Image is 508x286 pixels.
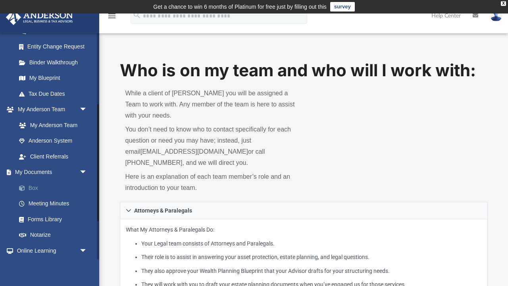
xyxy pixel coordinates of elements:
[141,252,482,262] li: Their role is to assist in answering your asset protection, estate planning, and legal questions.
[107,15,117,21] a: menu
[11,259,95,274] a: Courses
[140,148,248,155] a: [EMAIL_ADDRESS][DOMAIN_NAME]
[6,102,95,118] a: My Anderson Teamarrow_drop_down
[125,88,298,121] p: While a client of [PERSON_NAME] you will be assigned a Team to work with. Any member of the team ...
[6,243,95,259] a: Online Learningarrow_drop_down
[11,117,91,133] a: My Anderson Team
[490,10,502,21] img: User Pic
[4,10,75,25] img: Anderson Advisors Platinum Portal
[11,54,99,70] a: Binder Walkthrough
[11,86,99,102] a: Tax Due Dates
[133,11,141,19] i: search
[153,2,327,12] div: Get a chance to win 6 months of Platinum for free just by filling out this
[125,124,298,168] p: You don’t need to know who to contact specifically for each question or need you may have; instea...
[11,149,95,164] a: Client Referrals
[125,171,298,193] p: Here is an explanation of each team member’s role and an introduction to your team.
[79,243,95,259] span: arrow_drop_down
[11,133,95,149] a: Anderson System
[6,164,99,180] a: My Documentsarrow_drop_down
[134,208,192,213] span: Attorneys & Paralegals
[141,239,482,249] li: Your Legal team consists of Attorneys and Paralegals.
[79,164,95,181] span: arrow_drop_down
[11,39,99,55] a: Entity Change Request
[107,11,117,21] i: menu
[120,202,488,219] a: Attorneys & Paralegals
[141,266,482,276] li: They also approve your Wealth Planning Blueprint that your Advisor drafts for your structuring ne...
[79,102,95,118] span: arrow_drop_down
[11,211,95,227] a: Forms Library
[11,227,99,243] a: Notarize
[11,70,95,86] a: My Blueprint
[501,1,506,6] div: close
[330,2,355,12] a: survey
[120,59,488,82] h1: Who is on my team and who will I work with:
[11,196,99,212] a: Meeting Minutes
[11,180,99,196] a: Box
